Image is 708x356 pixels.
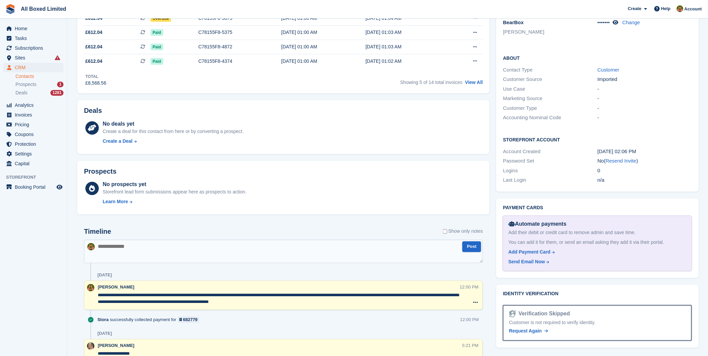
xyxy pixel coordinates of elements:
div: 5:21 PM [462,343,478,349]
h2: Deals [84,107,102,115]
img: Identity Verification Ready [509,310,516,318]
a: menu [3,130,64,139]
span: Paid [151,44,163,50]
a: Deals 1281 [15,89,64,96]
span: Analytics [15,100,55,110]
a: menu [3,24,64,33]
i: Smart entry sync failures have occurred [55,55,60,60]
a: menu [3,110,64,120]
div: successfully collected payment for [97,317,203,323]
div: [DATE] 01:00 AM [281,58,366,65]
span: £612.04 [85,15,102,22]
h2: Payment cards [503,205,692,211]
span: Booking Portal [15,182,55,192]
a: menu [3,100,64,110]
div: Total [85,74,106,80]
div: [DATE] 01:03 AM [366,43,450,50]
div: - [597,85,692,93]
a: menu [3,53,64,62]
a: All Boxed Limited [18,3,69,14]
div: 12:00 PM [460,317,479,323]
span: Storefront [6,174,67,181]
a: Prospects 1 [15,81,64,88]
div: Account Created [503,148,597,155]
div: Imported [597,76,692,83]
span: Invoices [15,110,55,120]
span: Paid [151,29,163,36]
span: Home [15,24,55,33]
img: Sandie Mills [87,343,94,350]
div: Add their debit or credit card to remove admin and save time. [508,229,686,236]
div: Automate payments [508,220,686,228]
div: Accounting Nominal Code [503,114,597,122]
div: [DATE] [97,331,112,337]
a: Customer [597,67,619,73]
a: Change [623,19,640,25]
div: £8,568.56 [85,80,106,87]
span: Protection [15,139,55,149]
a: Request Again [509,328,548,335]
div: Customer Source [503,76,597,83]
a: menu [3,139,64,149]
a: menu [3,182,64,192]
div: Customer Type [503,104,597,112]
div: [DATE] 02:06 PM [597,148,692,155]
label: Show only notes [443,228,483,235]
div: No prospects yet [103,180,247,188]
a: menu [3,149,64,159]
h2: Identity verification [503,292,692,297]
div: C78155F8-4872 [198,43,281,50]
span: Paid [151,58,163,65]
span: [PERSON_NAME] [98,343,134,348]
a: View All [465,80,483,85]
span: £612.04 [85,58,102,65]
span: Tasks [15,34,55,43]
span: Pricing [15,120,55,129]
div: Customer is not required to verify identity. [509,319,685,326]
a: menu [3,63,64,72]
span: £612.04 [85,29,102,36]
div: Marketing Source [503,95,597,102]
div: [DATE] 01:00 AM [281,43,366,50]
img: stora-icon-8386f47178a22dfd0bd8f6a31ec36ba5ce8667c1dd55bd0f319d3a0aa187defe.svg [5,4,15,14]
span: Deals [15,90,28,96]
h2: Prospects [84,168,117,175]
div: C78155F8-5875 [198,15,281,22]
h2: Timeline [84,228,111,236]
div: [DATE] 01:00 AM [281,15,366,22]
button: Post [462,241,481,253]
span: BearBox [503,19,524,25]
div: [DATE] 01:00 AM [281,29,366,36]
span: CRM [15,63,55,72]
img: Sharon Hawkins [677,5,683,12]
div: Create a deal for this contact from here or by converting a prospect. [103,128,244,135]
div: 682779 [183,317,198,323]
div: You can add it for them, or send an email asking they add it via their portal. [508,239,686,246]
span: Settings [15,149,55,159]
div: 1281 [50,90,64,96]
div: Add Payment Card [508,249,550,256]
span: Help [661,5,671,12]
a: Learn More [103,198,247,205]
a: Create a Deal [103,138,244,145]
div: 0 [597,167,692,175]
div: No [597,157,692,165]
span: Request Again [509,328,542,334]
a: Contacts [15,73,64,80]
div: 1 [57,82,64,87]
a: Add Payment Card [508,249,683,256]
div: Create a Deal [103,138,133,145]
a: menu [3,159,64,168]
a: 682779 [178,317,200,323]
div: Verification Skipped [516,310,570,318]
a: menu [3,34,64,43]
span: Subscriptions [15,43,55,53]
div: Learn More [103,198,128,205]
li: [PERSON_NAME] [503,28,597,36]
img: Sharon Hawkins [87,243,95,251]
div: - [597,114,692,122]
span: Coupons [15,130,55,139]
div: Last Login [503,176,597,184]
div: [DATE] 01:04 AM [366,15,450,22]
a: menu [3,43,64,53]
